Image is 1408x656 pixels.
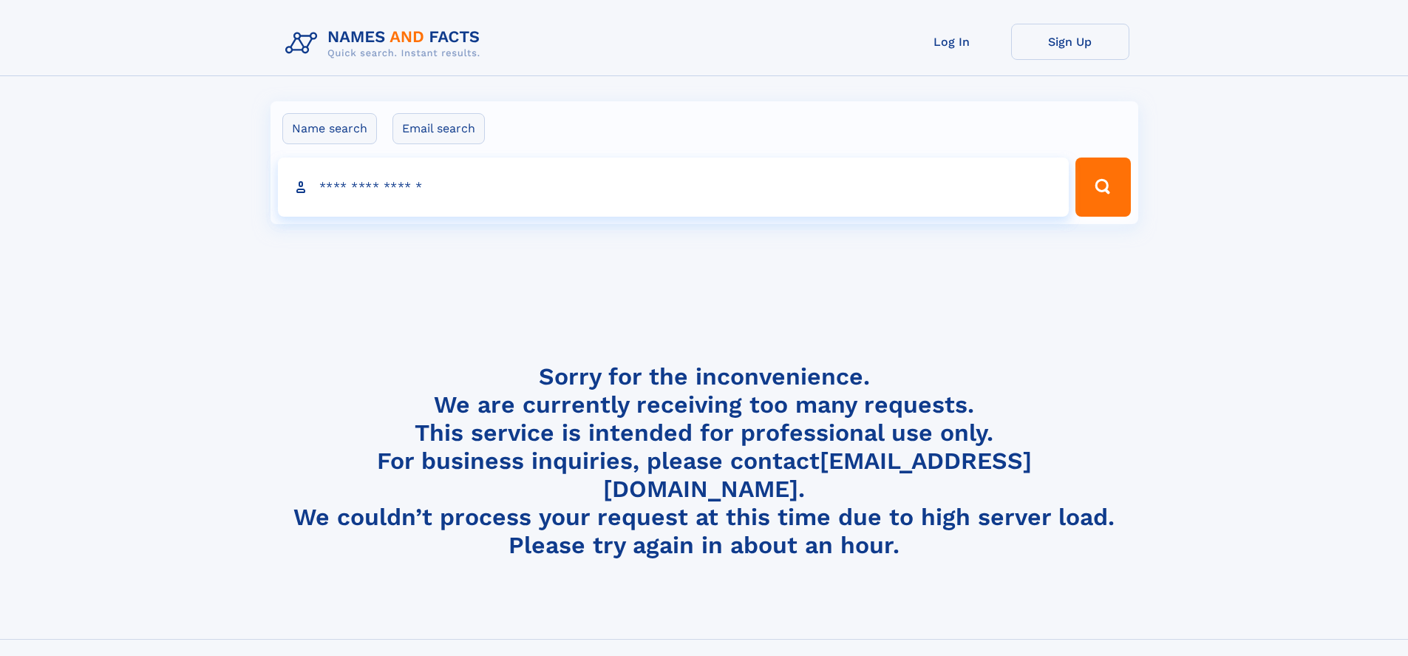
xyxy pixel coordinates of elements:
[1075,158,1130,217] button: Search Button
[1011,24,1129,60] a: Sign Up
[279,362,1129,560] h4: Sorry for the inconvenience. We are currently receiving too many requests. This service is intend...
[603,447,1032,503] a: [EMAIL_ADDRESS][DOMAIN_NAME]
[392,113,485,144] label: Email search
[278,158,1069,217] input: search input
[282,113,377,144] label: Name search
[893,24,1011,60] a: Log In
[279,24,492,64] img: Logo Names and Facts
